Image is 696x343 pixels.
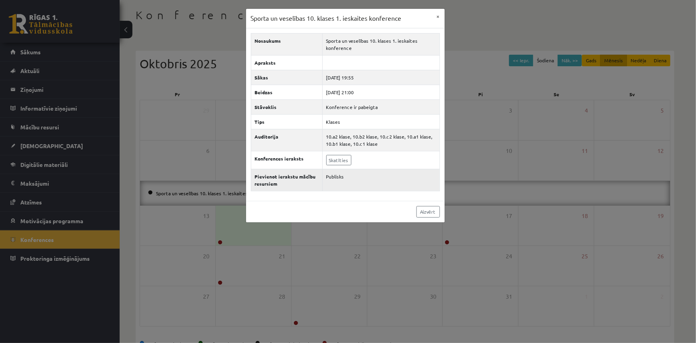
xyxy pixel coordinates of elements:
td: [DATE] 19:55 [322,70,440,85]
td: Publisks [322,169,440,191]
th: Konferences ieraksts [251,151,322,169]
th: Stāvoklis [251,99,322,114]
th: Apraksts [251,55,322,70]
a: Aizvērt [416,206,440,218]
th: Tips [251,114,322,129]
th: Beidzas [251,85,322,99]
td: Sporta un veselības 10. klases 1. ieskaites konference [322,33,440,55]
td: Konference ir pabeigta [322,99,440,114]
th: Nosaukums [251,33,322,55]
a: Skatīties [326,155,351,165]
th: Auditorija [251,129,322,151]
button: × [432,9,445,24]
td: Klases [322,114,440,129]
th: Sākas [251,70,322,85]
td: [DATE] 21:00 [322,85,440,99]
h3: Sporta un veselības 10. klases 1. ieskaites konference [251,14,402,23]
td: 10.a2 klase, 10.b2 klase, 10.c2 klase, 10.a1 klase, 10.b1 klase, 10.c1 klase [322,129,440,151]
th: Pievienot ierakstu mācību resursiem [251,169,322,191]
